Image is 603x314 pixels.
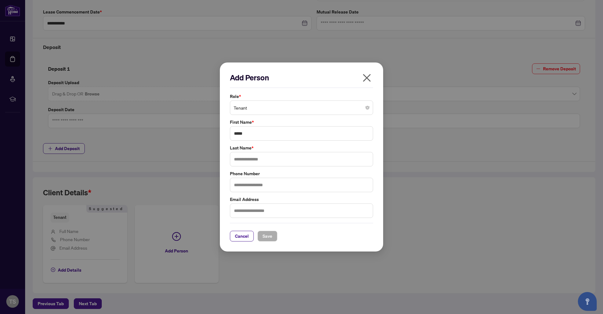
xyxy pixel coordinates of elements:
[578,292,597,311] button: Open asap
[366,106,369,110] span: close-circle
[234,102,369,114] span: Tenant
[230,119,373,126] label: First Name
[230,93,373,100] label: Role
[258,231,277,241] button: Save
[235,231,249,241] span: Cancel
[230,170,373,177] label: Phone Number
[230,144,373,151] label: Last Name
[230,73,373,83] h2: Add Person
[230,231,254,241] button: Cancel
[362,73,372,83] span: close
[230,196,373,203] label: Email Address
